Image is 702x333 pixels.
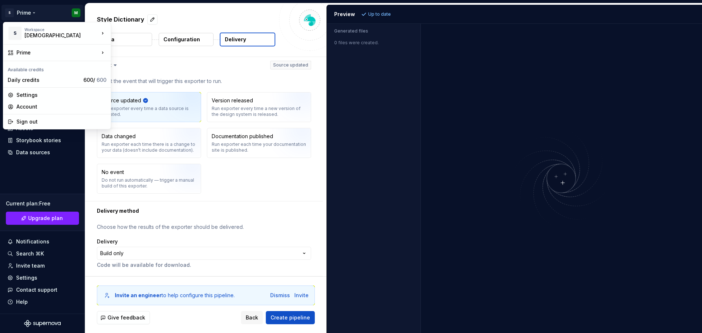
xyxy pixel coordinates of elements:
[8,76,80,84] div: Daily credits
[24,32,87,39] div: [DEMOGRAPHIC_DATA]
[16,118,106,125] div: Sign out
[8,27,22,40] div: S
[16,91,106,99] div: Settings
[5,63,109,74] div: Available credits
[16,103,106,110] div: Account
[83,77,106,83] span: 600 /
[97,77,106,83] span: 600
[16,49,99,56] div: Prime
[24,27,99,32] div: Workspace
